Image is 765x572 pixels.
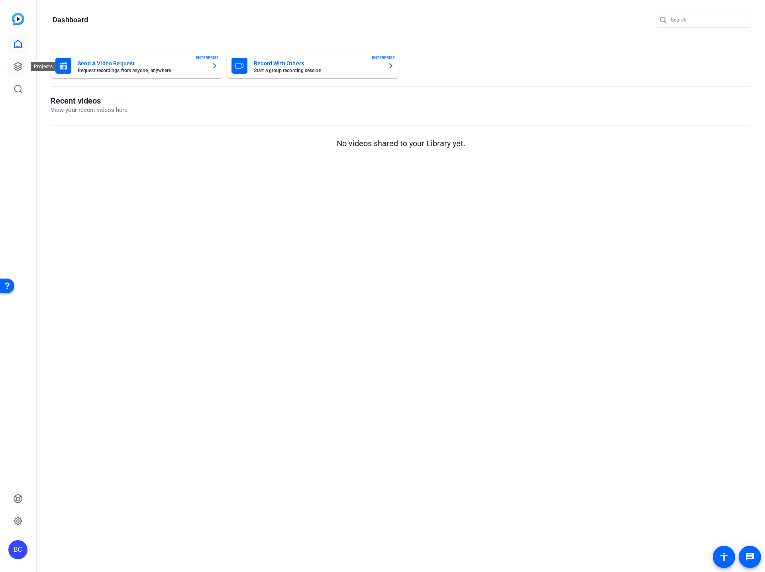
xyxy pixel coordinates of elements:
[78,68,205,73] mat-card-subtitle: Request recordings from anyone, anywhere
[53,15,88,25] h1: Dashboard
[51,106,127,115] p: View your recent videos here
[671,15,743,25] input: Search
[719,552,729,562] mat-icon: accessibility
[31,62,56,71] div: Projects
[227,53,399,78] button: Record With OthersStart a group recording sessionENTERPRISE
[8,540,27,559] div: BC
[78,59,205,68] mat-card-title: Send A Video Request
[51,96,127,106] h1: Recent videos
[372,55,395,61] span: ENTERPRISE
[51,137,751,149] p: No videos shared to your Library yet.
[12,13,24,25] img: blue-gradient.svg
[196,55,219,61] span: ENTERPRISE
[254,59,381,68] mat-card-title: Record With Others
[745,552,755,562] mat-icon: message
[51,53,223,78] button: Send A Video RequestRequest recordings from anyone, anywhereENTERPRISE
[254,68,381,73] mat-card-subtitle: Start a group recording session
